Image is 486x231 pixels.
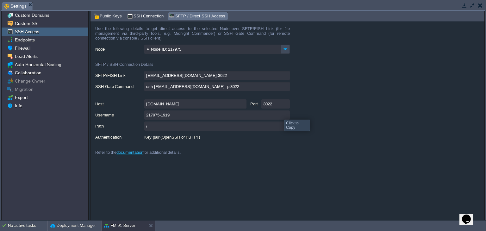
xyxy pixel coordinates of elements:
[95,122,144,129] label: Path
[14,62,62,67] a: Auto Horizontal Scaling
[248,99,260,107] label: Port
[14,37,36,43] a: Endpoints
[14,103,23,109] a: Info
[95,26,290,45] div: Use the following details to get direct access to the selected Node over SFTP/FISH Link (for file...
[14,95,29,100] a: Export
[95,71,144,79] label: SFTP/FISH Link
[169,13,225,20] span: SFTP / Direct SSH Access
[14,45,31,51] a: Firewall
[95,99,144,107] label: Host
[95,45,144,53] label: Node
[95,144,290,155] div: Refer to the for additional details.
[127,13,164,20] span: SSH Connection
[14,12,50,18] a: Custom Domains
[14,29,40,34] a: SSH Access
[93,13,122,20] span: Public Keys
[14,53,39,59] a: Load Alerts
[95,110,144,118] label: Username
[104,222,135,229] button: FM 91 Server
[95,82,144,90] label: SSH Gate Command
[14,70,42,76] a: Collaboration
[4,2,27,10] span: Settings
[14,21,41,26] a: Custom SSL
[95,56,290,71] div: SFTP / SSH Connection Details
[144,133,290,142] div: Key pair (OpenSSH or PuTTY)
[459,206,480,225] iframe: chat widget
[286,121,308,130] div: Click to Copy
[116,150,143,155] a: documentation
[95,133,144,140] label: Authentication
[14,86,34,92] a: Migration
[50,222,96,229] button: Deployment Manager
[8,221,47,231] div: No active tasks
[14,78,46,84] a: Change Owner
